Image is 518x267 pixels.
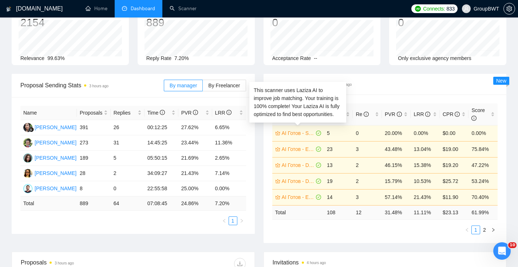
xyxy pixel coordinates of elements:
[111,135,145,151] td: 31
[314,55,317,61] span: --
[411,125,440,141] td: 0.00%
[385,111,402,117] span: PVR
[423,5,445,13] span: Connects:
[324,205,353,219] td: 108
[353,189,382,205] td: 3
[111,106,145,120] th: Replies
[440,125,469,141] td: $0.00
[35,139,76,147] div: [PERSON_NAME]
[316,195,321,200] span: check-circle
[114,109,136,117] span: Replies
[414,111,430,117] span: LRR
[146,55,171,61] span: Reply Rate
[275,147,280,152] span: crown
[212,181,246,196] td: 0.00%
[77,135,111,151] td: 273
[145,196,178,211] td: 07:08:45
[464,6,469,11] span: user
[111,196,145,211] td: 64
[20,106,77,120] th: Name
[411,141,440,157] td: 13.04%
[504,6,515,12] span: setting
[481,226,489,234] a: 2
[77,196,111,211] td: 889
[160,110,165,115] span: info-circle
[282,129,315,137] a: AI Готов - Snowflake | Databricks
[468,173,498,189] td: 53.24%
[440,189,469,205] td: $11.90
[353,157,382,173] td: 2
[468,141,498,157] td: 75.84%
[471,226,480,234] li: 1
[77,106,111,120] th: Proposals
[193,110,198,115] span: info-circle
[275,195,280,200] span: crown
[20,196,77,211] td: Total
[80,109,102,117] span: Proposals
[111,181,145,196] td: 0
[472,226,480,234] a: 1
[415,6,421,12] img: upwork-logo.png
[178,120,212,135] td: 27.62%
[465,228,469,232] span: left
[23,124,76,130] a: SN[PERSON_NAME]
[86,5,107,12] a: homeHome
[23,184,32,193] img: OB
[282,161,315,169] a: AI Готов - Data Scraping Expert
[411,189,440,205] td: 21.43%
[282,193,315,201] a: AI Готов - ETL Expert
[491,228,495,232] span: right
[170,5,197,12] a: searchScanner
[254,86,342,118] div: This scanner uses Laziza AI to improve job matching. Your training is 100% complete! Your Laziza ...
[23,139,76,145] a: AS[PERSON_NAME]
[111,166,145,181] td: 2
[316,147,321,152] span: check-circle
[282,177,315,185] a: AI Готов - Data engineer
[463,226,471,234] button: left
[468,125,498,141] td: 0.00%
[23,123,32,132] img: SN
[324,189,353,205] td: 14
[353,125,382,141] td: 0
[237,216,246,225] li: Next Page
[468,189,498,205] td: 70.40%
[170,83,197,88] span: By manager
[364,112,369,117] span: info-circle
[145,120,178,135] td: 00:12:25
[20,81,164,90] span: Proposal Sending Stats
[272,205,324,219] td: Total
[122,6,127,11] span: dashboard
[398,55,471,61] span: Only exclusive agency members
[455,112,460,117] span: info-circle
[178,135,212,151] td: 23.44%
[272,55,311,61] span: Acceptance Rate
[440,173,469,189] td: $25.72
[382,141,411,157] td: 43.48%
[447,5,455,13] span: 833
[77,166,111,181] td: 28
[6,3,11,15] img: logo
[111,151,145,166] td: 5
[443,111,460,117] span: CPR
[55,261,74,265] time: 3 hours ago
[234,261,245,267] span: download
[316,163,321,168] span: check-circle
[275,131,280,136] span: crown
[178,181,212,196] td: 25.00%
[397,112,402,117] span: info-circle
[212,151,246,166] td: 2.65%
[353,141,382,157] td: 3
[178,196,212,211] td: 24.86 %
[77,181,111,196] td: 8
[382,157,411,173] td: 46.15%
[47,55,64,61] span: 99.63%
[382,173,411,189] td: 15.79%
[77,120,111,135] td: 391
[440,205,469,219] td: $ 23.13
[178,166,212,181] td: 21.43%
[382,205,411,219] td: 31.48 %
[145,166,178,181] td: 34:09:27
[411,157,440,173] td: 15.38%
[503,6,515,12] a: setting
[29,127,34,132] img: gigradar-bm.png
